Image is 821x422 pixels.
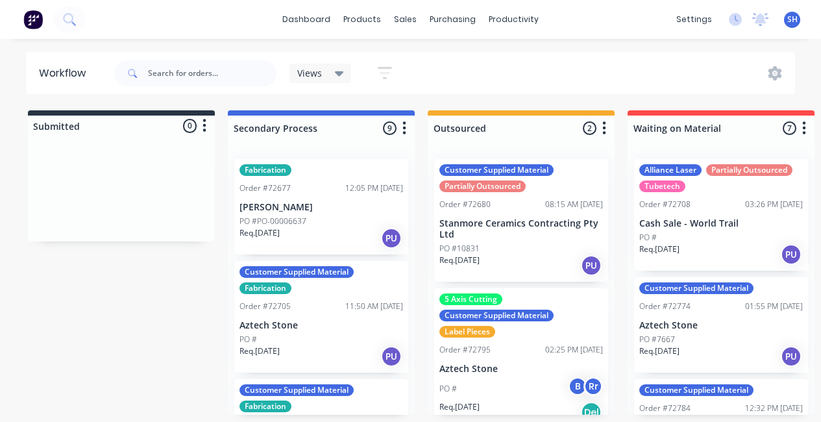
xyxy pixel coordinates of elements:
p: Stanmore Ceramics Contracting Pty Ltd [439,218,603,240]
div: Customer Supplied Material [639,384,754,396]
div: Fabrication [239,164,291,176]
p: Cash Sale - World Trail [639,218,803,229]
div: Tubetech [639,180,685,192]
p: Req. [DATE] [639,345,680,357]
p: Aztech Stone [439,364,603,375]
div: B [568,377,587,396]
div: 12:32 PM [DATE] [745,403,803,414]
div: Customer Supplied Material [239,266,354,278]
div: Alliance Laser [639,164,702,176]
p: Req. [DATE] [239,345,280,357]
div: settings [670,10,718,29]
div: Order #72795 [439,344,491,356]
div: Order #72677 [239,182,291,194]
div: PU [381,346,402,367]
div: Alliance LaserPartially OutsourcedTubetechOrder #7270803:26 PM [DATE]Cash Sale - World TrailPO #R... [634,159,808,271]
div: Order #72708 [639,199,691,210]
a: dashboard [276,10,337,29]
div: Workflow [39,66,92,81]
div: Fabrication [239,282,291,294]
div: Order #72784 [639,403,691,414]
div: Order #72774 [639,301,691,312]
div: 5 Axis Cutting [439,293,502,305]
div: 08:15 AM [DATE] [545,199,603,210]
p: Aztech Stone [239,320,403,331]
div: PU [781,244,802,265]
p: PO #PO-00006637 [239,216,306,227]
p: PO #7667 [639,334,675,345]
div: 11:50 AM [DATE] [345,301,403,312]
div: Partially Outsourced [439,180,526,192]
p: Req. [DATE] [239,227,280,239]
div: Customer Supplied Material [439,164,554,176]
div: productivity [482,10,545,29]
p: Req. [DATE] [439,401,480,413]
div: Fabrication [239,401,291,412]
div: Customer Supplied MaterialFabricationOrder #7270511:50 AM [DATE]Aztech StonePO #Req.[DATE]PU [234,261,408,373]
p: Aztech Stone [639,320,803,331]
div: Customer Supplied Material [239,384,354,396]
div: 12:05 PM [DATE] [345,182,403,194]
div: 01:55 PM [DATE] [745,301,803,312]
div: PU [381,228,402,249]
div: Customer Supplied Material [639,282,754,294]
div: 02:25 PM [DATE] [545,344,603,356]
img: Factory [23,10,43,29]
div: Label Pieces [439,326,495,338]
span: SH [787,14,798,25]
p: Req. [DATE] [639,243,680,255]
div: FabricationOrder #7267712:05 PM [DATE][PERSON_NAME]PO #PO-00006637Req.[DATE]PU [234,159,408,254]
div: Customer Supplied Material [439,310,554,321]
span: Views [297,66,322,80]
p: PO # [439,383,457,395]
p: PO # [639,232,657,243]
input: Search for orders... [148,60,276,86]
p: [PERSON_NAME] [239,202,403,213]
div: purchasing [423,10,482,29]
div: Order #72680 [439,199,491,210]
p: PO #10831 [439,243,480,254]
div: 03:26 PM [DATE] [745,199,803,210]
div: PU [781,346,802,367]
div: sales [387,10,423,29]
div: PU [581,255,602,276]
div: Rr [583,377,603,396]
div: Partially Outsourced [706,164,792,176]
p: Req. [DATE] [439,254,480,266]
div: Customer Supplied MaterialOrder #7277401:55 PM [DATE]Aztech StonePO #7667Req.[DATE]PU [634,277,808,373]
div: Customer Supplied MaterialPartially OutsourcedOrder #7268008:15 AM [DATE]Stanmore Ceramics Contra... [434,159,608,282]
div: products [337,10,387,29]
div: Order #72705 [239,301,291,312]
p: PO # [239,334,257,345]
